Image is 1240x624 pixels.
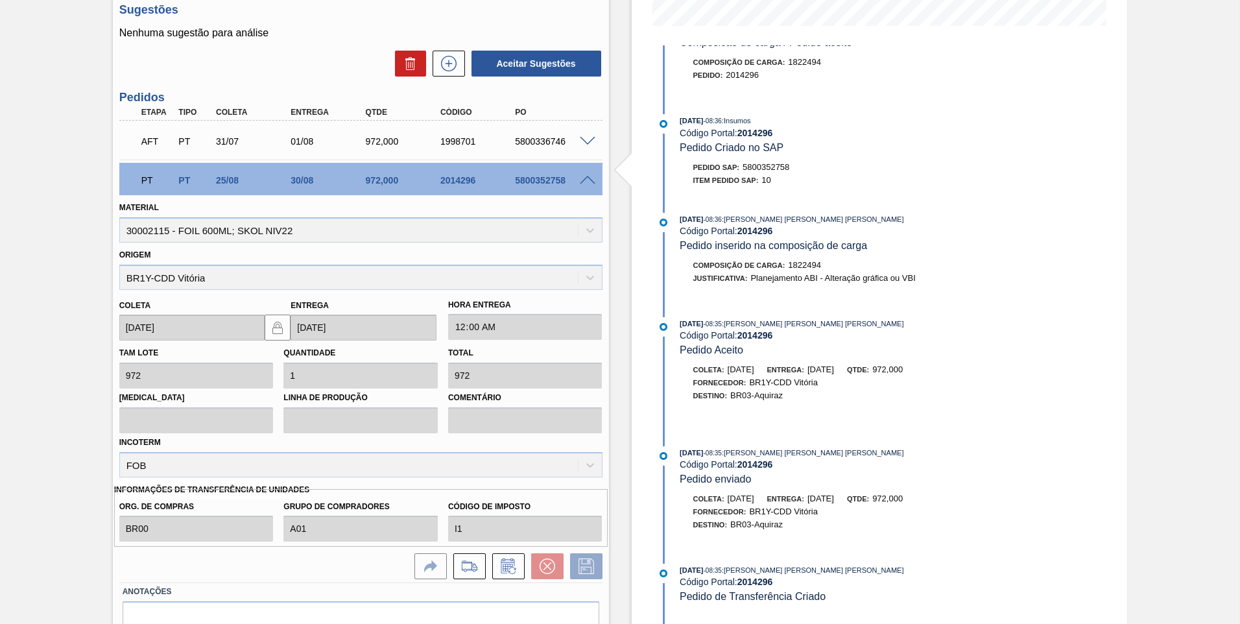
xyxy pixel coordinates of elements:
button: Aceitar Sugestões [471,51,601,77]
div: Pedido de Transferência [175,136,214,147]
span: Pedido Criado no SAP [680,142,783,153]
span: Destino: [693,392,728,400]
strong: 2014296 [737,459,773,470]
span: : [PERSON_NAME] [PERSON_NAME] [PERSON_NAME] [722,320,904,328]
label: Linha de Produção [283,389,438,407]
span: - 08:36 [704,117,722,125]
strong: 2014296 [737,128,773,138]
span: Pedido : [693,71,723,79]
div: Salvar Pedido [564,553,602,579]
span: - 08:36 [704,216,722,223]
div: Código Portal: [680,330,988,341]
span: Justificativa: [693,274,748,282]
label: Org. de Compras [119,498,274,516]
div: 5800336746 [512,136,595,147]
span: [DATE] [807,494,834,503]
div: Pedido de Transferência [175,175,214,186]
label: Total [448,348,473,357]
span: [DATE] [680,215,703,223]
span: : [PERSON_NAME] [PERSON_NAME] [PERSON_NAME] [722,449,904,457]
div: 01/08/2025 [287,136,371,147]
span: [DATE] [680,117,703,125]
span: Fornecedor: [693,379,746,387]
label: [MEDICAL_DATA] [119,389,274,407]
span: BR03-Aquiraz [730,520,783,529]
div: 30/08/2025 [287,175,371,186]
span: Composição de Carga : [693,261,785,269]
span: 1822494 [788,57,821,67]
span: 2014296 [726,70,759,80]
label: Hora Entrega [448,296,602,315]
span: [DATE] [680,449,703,457]
label: Grupo de Compradores [283,498,438,516]
span: 972,000 [872,365,903,374]
div: Código Portal: [680,226,988,236]
span: Item pedido SAP: [693,176,759,184]
h3: Pedidos [119,91,602,104]
img: atual [660,219,667,226]
img: atual [660,323,667,331]
div: 2014296 [437,175,521,186]
div: 972,000 [363,175,446,186]
strong: 2014296 [737,577,773,587]
span: Entrega: [767,366,804,374]
div: Coleta [213,108,296,117]
div: 25/08/2025 [213,175,296,186]
span: 5800352758 [743,162,789,172]
div: Código Portal: [680,577,988,587]
img: atual [660,120,667,128]
span: Pedido de Transferência Criado [680,591,826,602]
div: 1998701 [437,136,521,147]
span: BR03-Aquiraz [730,390,783,400]
img: locked [270,320,285,335]
span: [DATE] [728,494,754,503]
span: [DATE] [680,320,703,328]
div: Cancelar pedido [525,553,564,579]
label: Material [119,203,159,212]
span: [DATE] [680,566,703,574]
span: Pedido inserido na composição de carga [680,240,867,251]
span: Entrega: [767,495,804,503]
span: : [PERSON_NAME] [PERSON_NAME] [PERSON_NAME] [722,566,904,574]
span: 10 [761,175,770,185]
label: Quantidade [283,348,335,357]
h3: Sugestões [119,3,602,17]
span: [DATE] [807,365,834,374]
span: BR1Y-CDD Vitória [749,378,818,387]
input: dd/mm/yyyy [291,315,436,341]
span: - 08:35 [704,450,722,457]
label: Coleta [119,301,150,310]
img: atual [660,570,667,577]
div: Código Portal: [680,128,988,138]
span: : [PERSON_NAME] [PERSON_NAME] [PERSON_NAME] [722,215,904,223]
div: Ir para a Origem [408,553,447,579]
div: Excluir Sugestões [388,51,426,77]
div: Nova sugestão [426,51,465,77]
label: Comentário [448,389,602,407]
label: Anotações [123,582,599,601]
div: Aceitar Sugestões [465,49,602,78]
span: Qtde: [847,366,869,374]
div: Tipo [175,108,214,117]
div: Etapa [138,108,177,117]
label: Origem [119,250,151,259]
label: Informações de Transferência de Unidades [114,481,310,499]
div: 5800352758 [512,175,595,186]
img: atual [660,452,667,460]
div: Pedido em Trânsito [138,166,177,195]
div: Informar alteração no pedido [486,553,525,579]
div: 972,000 [363,136,446,147]
span: - 08:35 [704,567,722,574]
p: Nenhuma sugestão para análise [119,27,602,39]
strong: 2014296 [737,330,773,341]
button: locked [265,315,291,341]
span: Qtde: [847,495,869,503]
span: - 08:35 [704,320,722,328]
div: Código [437,108,521,117]
div: 31/07/2025 [213,136,296,147]
span: Pedido Aceito [680,344,743,355]
label: Entrega [291,301,329,310]
span: 972,000 [872,494,903,503]
p: AFT [141,136,174,147]
span: Fornecedor: [693,508,746,516]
